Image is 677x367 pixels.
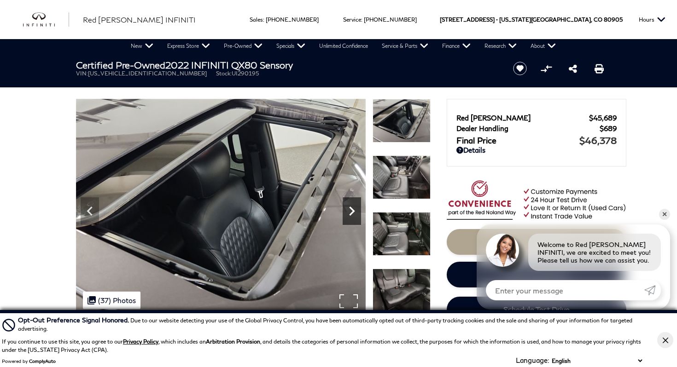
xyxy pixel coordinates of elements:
[76,99,366,316] img: Certified Used 2022 Anthracite Gray INFINITI Sensory image 27
[250,16,263,23] span: Sales
[456,135,579,145] span: Final Price
[2,338,641,353] p: If you continue to use this site, you agree to our , which includes an , and details the categori...
[516,357,549,364] div: Language:
[18,315,644,333] div: Due to our website detecting your use of the Global Privacy Control, you have been automatically ...
[375,39,435,53] a: Service & Parts
[343,16,361,23] span: Service
[2,358,56,364] div: Powered by
[232,70,259,77] span: UI290195
[343,197,361,225] div: Next
[524,39,563,53] a: About
[160,39,217,53] a: Express Store
[657,332,673,348] button: Close Button
[266,16,319,23] a: [PHONE_NUMBER]
[373,99,431,143] img: Certified Used 2022 Anthracite Gray INFINITI Sensory image 27
[486,234,519,267] img: Agent profile photo
[29,358,56,364] a: ComplyAuto
[373,212,431,256] img: Certified Used 2022 Anthracite Gray INFINITI Sensory image 29
[206,338,260,345] strong: Arbitration Provision
[539,62,553,75] button: Compare Vehicle
[579,135,617,146] span: $46,378
[83,15,196,24] span: Red [PERSON_NAME] INFINITI
[269,39,312,53] a: Specials
[312,39,375,53] a: Unlimited Confidence
[549,356,644,365] select: Language Select
[456,114,617,122] a: Red [PERSON_NAME] $45,689
[76,59,165,70] strong: Certified Pre-Owned
[123,338,158,345] a: Privacy Policy
[18,316,130,324] span: Opt-Out Preference Signal Honored .
[364,16,417,23] a: [PHONE_NUMBER]
[124,39,160,53] a: New
[569,63,577,74] a: Share this Certified Pre-Owned 2022 INFINITI QX80 Sensory
[23,12,69,27] a: infiniti
[595,63,604,74] a: Print this Certified Pre-Owned 2022 INFINITI QX80 Sensory
[124,39,563,53] nav: Main Navigation
[440,16,623,23] a: [STREET_ADDRESS] • [US_STATE][GEOGRAPHIC_DATA], CO 80905
[217,39,269,53] a: Pre-Owned
[510,61,530,76] button: Save vehicle
[447,262,624,287] a: Instant Trade Value
[456,114,589,122] span: Red [PERSON_NAME]
[361,16,362,23] span: :
[456,124,600,132] span: Dealer Handling
[435,39,478,53] a: Finance
[644,280,661,300] a: Submit
[528,234,661,271] div: Welcome to Red [PERSON_NAME] INFINITI, we are excited to meet you! Please tell us how we can assi...
[589,114,617,122] span: $45,689
[373,269,431,312] img: Certified Used 2022 Anthracite Gray INFINITI Sensory image 30
[373,155,431,199] img: Certified Used 2022 Anthracite Gray INFINITI Sensory image 28
[600,124,617,132] span: $689
[263,16,264,23] span: :
[456,124,617,132] a: Dealer Handling $689
[478,39,524,53] a: Research
[76,60,497,70] h1: 2022 INFINITI QX80 Sensory
[486,280,644,300] input: Enter your message
[456,146,617,154] a: Details
[88,70,207,77] span: [US_VEHICLE_IDENTIFICATION_NUMBER]
[81,197,99,225] div: Previous
[76,70,88,77] span: VIN:
[23,12,69,27] img: INFINITI
[216,70,232,77] span: Stock:
[447,229,626,255] a: Start Your Deal
[456,135,617,146] a: Final Price $46,378
[83,14,196,25] a: Red [PERSON_NAME] INFINITI
[83,292,140,309] div: (37) Photos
